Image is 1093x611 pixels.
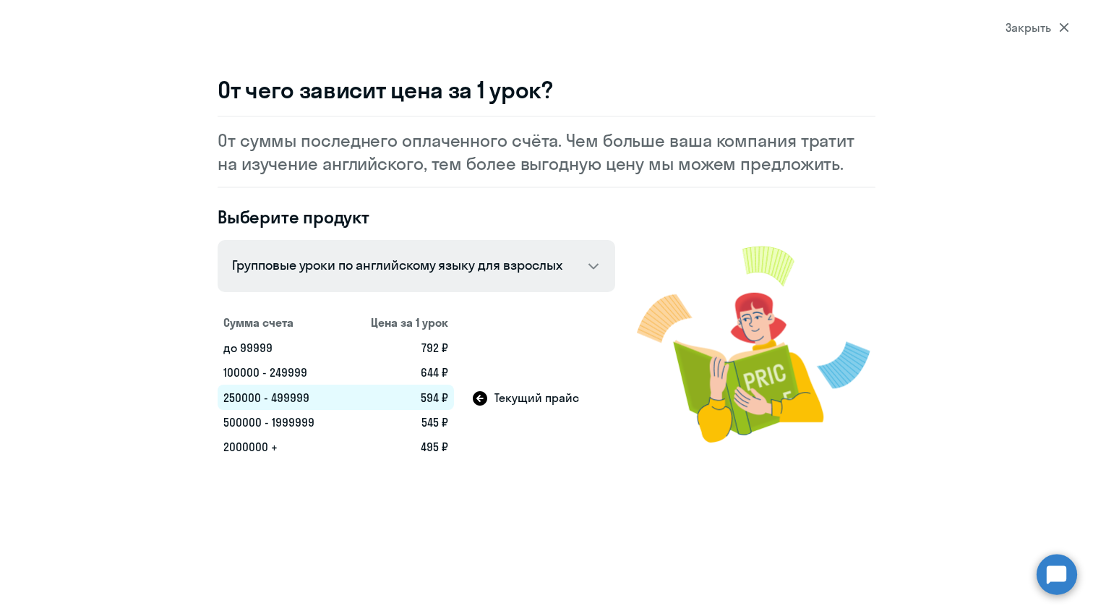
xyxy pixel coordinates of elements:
[454,385,615,410] td: Текущий прайс
[344,360,454,385] td: 644 ₽
[218,129,875,175] p: От суммы последнего оплаченного счёта. Чем больше ваша компания тратит на изучение английского, т...
[218,410,344,435] td: 500000 - 1999999
[344,435,454,459] td: 495 ₽
[218,385,344,410] td: 250000 - 499999
[344,410,454,435] td: 545 ₽
[1006,19,1069,36] div: Закрыть
[218,360,344,385] td: 100000 - 249999
[218,75,875,104] h3: От чего зависит цена за 1 урок?
[218,336,344,360] td: до 99999
[218,309,344,336] th: Сумма счета
[637,228,875,459] img: modal-image.png
[218,205,615,228] h4: Выберите продукт
[344,336,454,360] td: 792 ₽
[344,385,454,410] td: 594 ₽
[344,309,454,336] th: Цена за 1 урок
[218,435,344,459] td: 2000000 +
